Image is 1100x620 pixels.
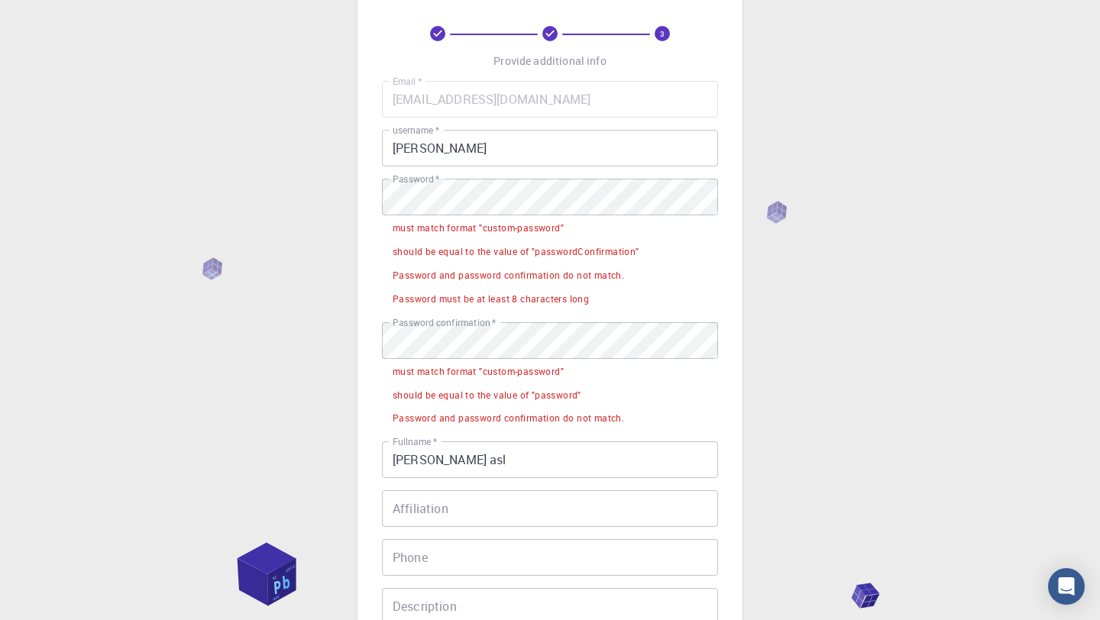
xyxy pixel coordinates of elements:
[393,244,639,260] div: should be equal to the value of "passwordConfirmation"
[1048,568,1085,605] div: Open Intercom Messenger
[393,268,624,283] div: Password and password confirmation do not match.
[393,173,439,186] label: Password
[393,435,437,448] label: Fullname
[393,388,581,403] div: should be equal to the value of "password"
[393,124,439,137] label: username
[393,75,422,88] label: Email
[393,364,564,379] div: must match format "custom-password"
[393,221,564,236] div: must match format "custom-password"
[393,411,624,426] div: Password and password confirmation do not match.
[493,53,606,69] p: Provide additional info
[393,316,496,329] label: Password confirmation
[660,28,665,39] text: 3
[393,292,589,307] div: Password must be at least 8 characters long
